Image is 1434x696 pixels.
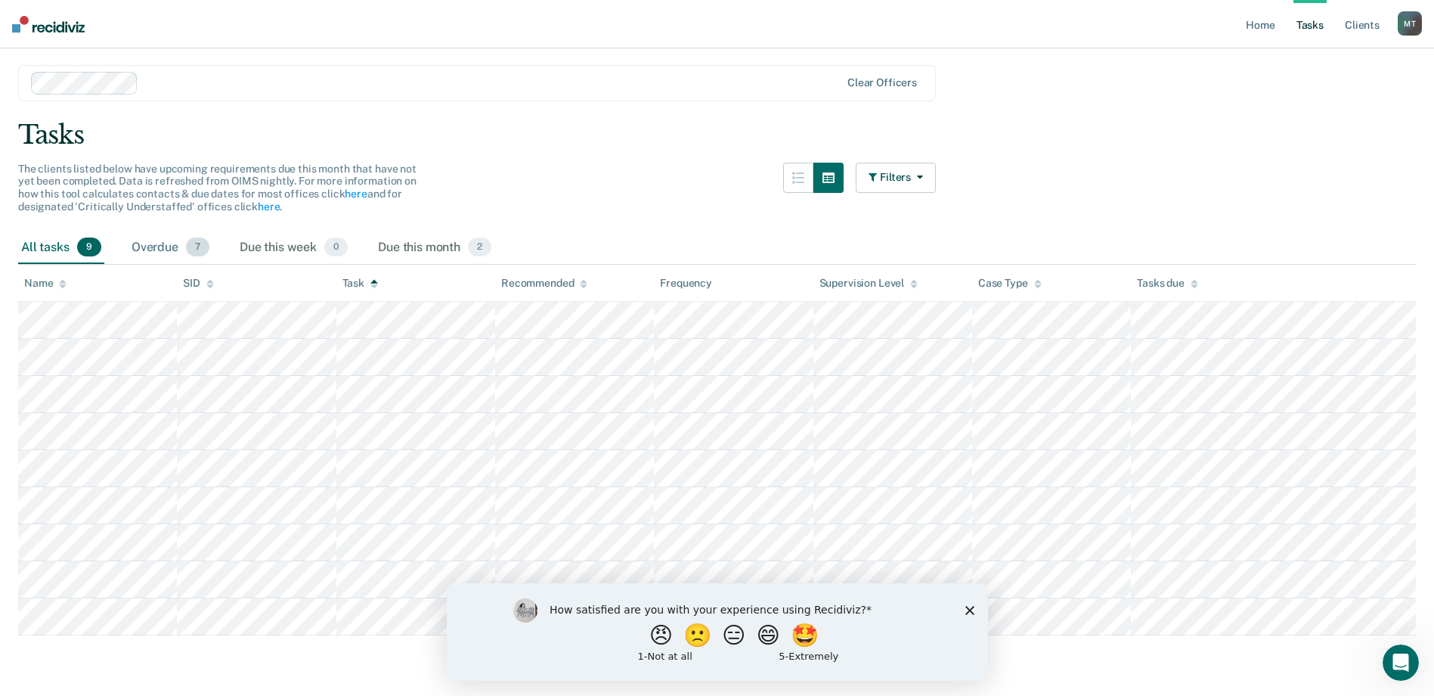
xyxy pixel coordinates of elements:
button: MT [1398,11,1422,36]
div: Tasks [18,120,1416,151]
div: Overdue7 [129,231,212,265]
iframe: Intercom live chat [1383,645,1419,681]
iframe: Survey by Kim from Recidiviz [447,583,988,681]
div: Frequency [660,277,712,290]
div: Due this month2 [375,231,494,265]
span: 0 [324,238,348,257]
div: Clear officers [847,76,917,89]
span: 7 [186,238,209,257]
div: SID [183,277,214,290]
div: Name [24,277,67,290]
div: Recommended [501,277,587,290]
div: Due this week0 [237,231,351,265]
div: All tasks9 [18,231,104,265]
span: 9 [77,238,101,257]
span: 2 [468,238,491,257]
div: Tasks due [1137,277,1198,290]
span: The clients listed below have upcoming requirements due this month that have not yet been complet... [18,163,417,213]
div: Task [342,277,378,290]
img: Recidiviz [12,16,85,33]
div: Case Type [978,277,1042,290]
a: here [345,188,367,200]
div: M T [1398,11,1422,36]
div: Supervision Level [819,277,918,290]
a: here [258,200,280,213]
button: Filters [856,163,936,193]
